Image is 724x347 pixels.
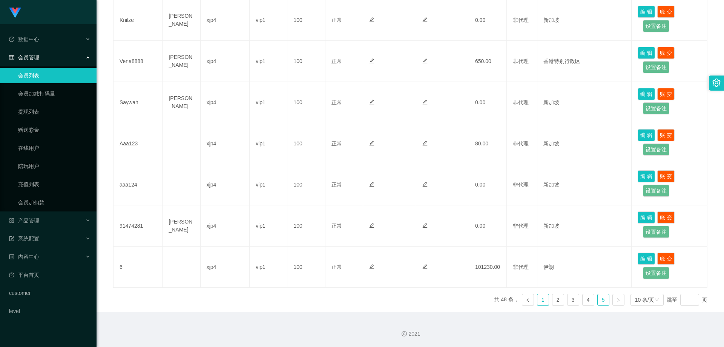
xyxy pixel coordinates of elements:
a: 充值列表 [18,177,90,192]
td: 100 [287,123,325,164]
button: 账 变 [657,129,675,141]
td: vip1 [250,205,287,247]
span: 非代理 [513,58,529,64]
i: 图标: edit [369,17,374,22]
button: 账 变 [657,47,675,59]
button: 编 辑 [638,253,655,265]
td: 伊朗 [537,247,632,288]
i: 图标: edit [369,182,374,187]
span: 非代理 [513,223,529,229]
div: 2021 [103,330,718,338]
td: vip1 [250,82,287,123]
i: 图标: down [655,298,659,303]
td: 新加坡 [537,123,632,164]
td: 100 [287,82,325,123]
button: 账 变 [657,88,675,100]
button: 设置备注 [643,226,669,238]
td: vip1 [250,164,287,205]
i: 图标: edit [369,99,374,105]
a: 赠送彩金 [18,122,90,137]
span: 非代理 [513,17,529,23]
button: 设置备注 [643,20,669,32]
button: 账 变 [657,211,675,224]
span: 非代理 [513,264,529,270]
button: 设置备注 [643,143,669,156]
div: 跳至 页 [667,294,707,306]
i: 图标: edit [422,182,428,187]
button: 编 辑 [638,88,655,100]
span: 产品管理 [9,217,39,224]
a: 3 [568,294,579,305]
span: 数据中心 [9,36,39,42]
td: [PERSON_NAME] [163,82,200,123]
li: 5 [597,294,609,306]
a: 提现列表 [18,104,90,119]
td: 100 [287,205,325,247]
td: 新加坡 [537,82,632,123]
td: [PERSON_NAME] [163,41,200,82]
a: 陪玩用户 [18,159,90,174]
i: 图标: edit [369,264,374,269]
span: 正常 [331,99,342,105]
a: 2 [552,294,564,305]
a: level [9,304,90,319]
span: 正常 [331,17,342,23]
a: customer [9,285,90,301]
button: 账 变 [657,253,675,265]
button: 设置备注 [643,61,669,73]
li: 2 [552,294,564,306]
div: 10 条/页 [635,294,654,305]
img: logo.9652507e.png [9,8,21,18]
li: 4 [582,294,594,306]
i: 图标: edit [422,140,428,146]
span: 非代理 [513,140,529,147]
td: 80.00 [469,123,507,164]
td: 6 [114,247,163,288]
i: 图标: right [616,298,621,302]
td: 新加坡 [537,205,632,247]
td: 91474281 [114,205,163,247]
li: 1 [537,294,549,306]
a: 1 [537,294,549,305]
span: 正常 [331,264,342,270]
i: 图标: profile [9,254,14,259]
i: 图标: edit [422,223,428,228]
td: 香港特别行政区 [537,41,632,82]
button: 设置备注 [643,102,669,114]
span: 系统配置 [9,236,39,242]
td: aaa124 [114,164,163,205]
td: xjp4 [201,123,250,164]
button: 编 辑 [638,47,655,59]
span: 非代理 [513,182,529,188]
i: 图标: form [9,236,14,241]
td: 0.00 [469,82,507,123]
td: 101230.00 [469,247,507,288]
li: 下一页 [612,294,624,306]
td: xjp4 [201,82,250,123]
td: 新加坡 [537,164,632,205]
a: 会员加减打码量 [18,86,90,101]
i: 图标: appstore-o [9,218,14,223]
i: 图标: edit [422,17,428,22]
i: 图标: edit [369,223,374,228]
span: 非代理 [513,99,529,105]
span: 会员管理 [9,54,39,60]
td: Aaa123 [114,123,163,164]
li: 3 [567,294,579,306]
i: 图标: check-circle-o [9,37,14,42]
td: Vena8888 [114,41,163,82]
td: 0.00 [469,205,507,247]
span: 正常 [331,140,342,147]
td: xjp4 [201,41,250,82]
button: 账 变 [657,6,675,18]
a: 会员列表 [18,68,90,83]
td: [PERSON_NAME] [163,205,200,247]
td: xjp4 [201,205,250,247]
td: vip1 [250,41,287,82]
td: vip1 [250,123,287,164]
button: 账 变 [657,170,675,182]
i: 图标: setting [712,79,721,87]
td: xjp4 [201,247,250,288]
button: 编 辑 [638,170,655,182]
i: 图标: edit [422,99,428,105]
